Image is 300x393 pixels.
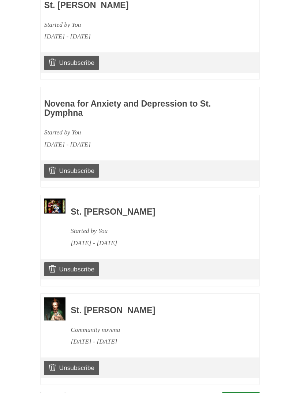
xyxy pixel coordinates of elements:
[44,99,213,118] h3: Novena for Anxiety and Depression to St. Dymphna
[44,199,65,213] img: Novena image
[71,207,240,217] h3: St. [PERSON_NAME]
[44,361,99,375] a: Unsubscribe
[44,297,65,320] img: Novena image
[44,164,99,178] a: Unsubscribe
[44,1,213,10] h3: St. [PERSON_NAME]
[71,237,240,249] div: [DATE] - [DATE]
[44,30,213,42] div: [DATE] - [DATE]
[44,138,213,151] div: [DATE] - [DATE]
[71,225,240,237] div: Started by You
[44,19,213,31] div: Started by You
[71,306,240,315] h3: St. [PERSON_NAME]
[44,56,99,70] a: Unsubscribe
[44,262,99,276] a: Unsubscribe
[44,126,213,138] div: Started by You
[71,335,240,348] div: [DATE] - [DATE]
[71,324,240,336] div: Community novena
